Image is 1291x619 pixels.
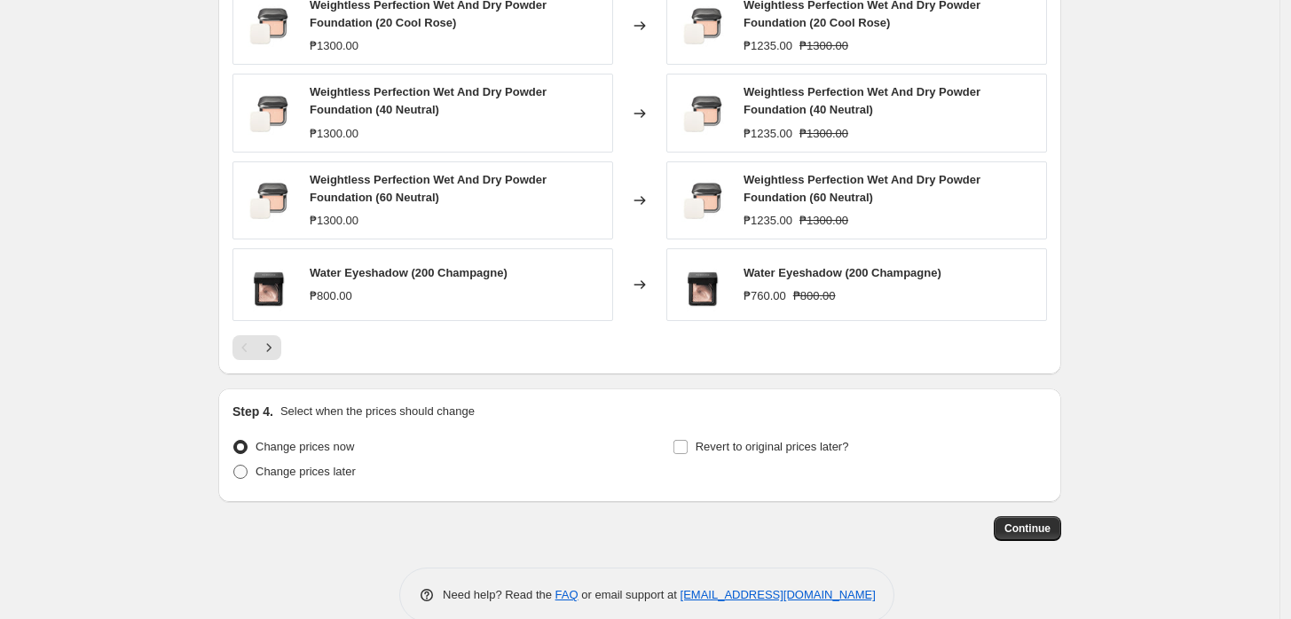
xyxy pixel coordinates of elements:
div: ₱1235.00 [744,125,792,143]
span: Weightless Perfection Wet And Dry Powder Foundation (40 Neutral) [744,85,980,116]
h2: Step 4. [232,403,273,420]
span: Continue [1004,521,1051,536]
img: KM0010110400244_1_80x.jpg [242,87,295,140]
div: ₱1235.00 [744,37,792,55]
span: Weightless Perfection Wet And Dry Powder Foundation (60 Neutral) [310,173,547,204]
span: Weightless Perfection Wet And Dry Powder Foundation (40 Neutral) [310,85,547,116]
img: KM0031200120044_80x.jpg [242,258,295,311]
img: KM0010110400244_1_80x.jpg [676,174,729,227]
span: Revert to original prices later? [696,440,849,453]
strike: ₱1300.00 [799,212,848,230]
div: ₱1300.00 [310,125,358,143]
button: Continue [994,516,1061,541]
span: Water Eyeshadow (200 Champagne) [310,266,508,279]
button: Next [256,335,281,360]
span: Change prices later [256,465,356,478]
span: or email support at [579,588,681,601]
div: ₱760.00 [744,287,786,305]
a: [EMAIL_ADDRESS][DOMAIN_NAME] [681,588,876,601]
img: KM0010110400244_1_80x.jpg [242,174,295,227]
div: ₱1300.00 [310,212,358,230]
span: Change prices now [256,440,354,453]
div: ₱800.00 [310,287,352,305]
a: FAQ [555,588,579,601]
p: Select when the prices should change [280,403,475,420]
span: Water Eyeshadow (200 Champagne) [744,266,941,279]
strike: ₱1300.00 [799,125,848,143]
img: KM0031200120044_80x.jpg [676,258,729,311]
strike: ₱1300.00 [799,37,848,55]
span: Weightless Perfection Wet And Dry Powder Foundation (60 Neutral) [744,173,980,204]
img: KM0010110400244_1_80x.jpg [676,87,729,140]
span: Need help? Read the [443,588,555,601]
div: ₱1300.00 [310,37,358,55]
strike: ₱800.00 [793,287,836,305]
div: ₱1235.00 [744,212,792,230]
nav: Pagination [232,335,281,360]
